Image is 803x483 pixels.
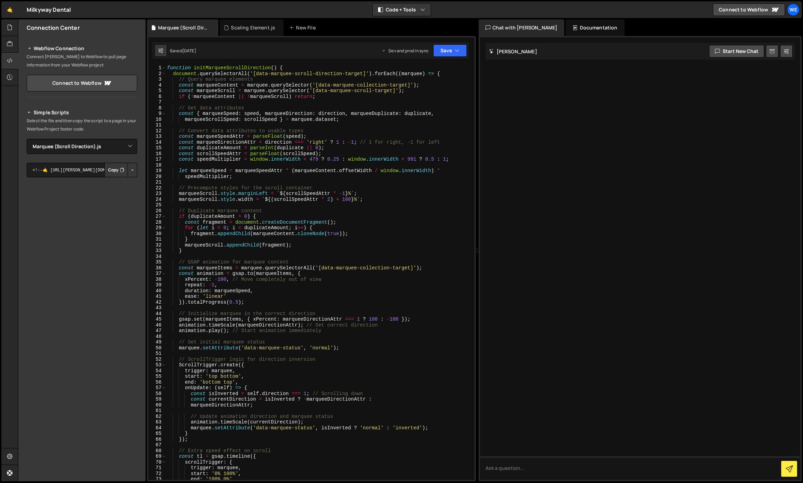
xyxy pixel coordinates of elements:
div: 20 [148,174,166,180]
div: 38 [148,277,166,283]
h2: [PERSON_NAME] [489,48,537,55]
div: 39 [148,282,166,288]
p: Connect [PERSON_NAME] to Webflow to pull page information from your Webflow project [27,53,137,69]
div: 8 [148,105,166,111]
iframe: YouTube video player [27,189,138,251]
h2: Connection Center [27,24,80,32]
div: 62 [148,414,166,420]
div: 49 [148,339,166,345]
button: Code + Tools [373,3,431,16]
div: Saved [170,48,196,54]
a: 🤙 [1,1,18,18]
a: Connect to Webflow [27,75,137,91]
div: 41 [148,294,166,299]
div: 60 [148,402,166,408]
div: 35 [148,259,166,265]
div: 27 [148,214,166,220]
div: 15 [148,145,166,151]
h2: Simple Scripts [27,108,137,117]
p: Select the file and then copy the script to a page in your Webflow Project footer code. [27,117,137,133]
div: 66 [148,437,166,442]
div: 51 [148,351,166,357]
iframe: YouTube video player [27,256,138,318]
div: 7 [148,99,166,105]
div: 69 [148,454,166,459]
div: 5 [148,88,166,94]
div: 3 [148,77,166,82]
div: 54 [148,368,166,374]
div: 44 [148,311,166,317]
div: 19 [148,168,166,174]
div: 40 [148,288,166,294]
div: 28 [148,220,166,225]
div: 50 [148,345,166,351]
div: Documentation [566,19,624,36]
div: 65 [148,431,166,437]
div: 72 [148,471,166,477]
div: 25 [148,202,166,208]
div: 70 [148,459,166,465]
div: 31 [148,236,166,242]
textarea: <!--🤙 [URL][PERSON_NAME][DOMAIN_NAME]> <script>document.addEventListener("DOMContentLoaded", func... [27,163,137,177]
div: Milkyway Dental [27,6,71,14]
div: 53 [148,362,166,368]
div: 6 [148,94,166,100]
div: 37 [148,271,166,277]
div: 67 [148,442,166,448]
div: 30 [148,231,166,237]
div: 63 [148,419,166,425]
div: 52 [148,357,166,363]
div: 21 [148,179,166,185]
div: 29 [148,225,166,231]
div: 57 [148,385,166,391]
div: 71 [148,465,166,471]
div: 12 [148,128,166,134]
div: 13 [148,134,166,140]
div: 59 [148,396,166,402]
div: 26 [148,208,166,214]
div: Chat with [PERSON_NAME] [479,19,565,36]
div: 48 [148,334,166,340]
div: 2 [148,71,166,77]
div: 16 [148,151,166,157]
div: 32 [148,242,166,248]
div: 47 [148,328,166,334]
div: Button group with nested dropdown [104,163,137,177]
a: Connect to Webflow [713,3,785,16]
div: 43 [148,305,166,311]
h2: Webflow Connection [27,44,137,53]
div: 10 [148,117,166,123]
div: 1 [148,65,166,71]
div: [DATE] [182,48,196,54]
div: 22 [148,185,166,191]
div: 56 [148,379,166,385]
div: 9 [148,111,166,117]
div: Scaling Element.js [231,24,275,31]
div: 18 [148,162,166,168]
div: 68 [148,448,166,454]
div: 55 [148,374,166,379]
div: 11 [148,122,166,128]
div: 23 [148,191,166,197]
div: 46 [148,322,166,328]
div: 42 [148,299,166,305]
div: 33 [148,248,166,254]
div: Dev and prod in sync [382,48,429,54]
div: 45 [148,316,166,322]
div: New File [289,24,318,31]
div: 58 [148,391,166,397]
button: Copy [104,163,128,177]
div: 24 [148,197,166,203]
button: Start new chat [709,45,764,57]
div: 61 [148,408,166,414]
a: We [787,3,800,16]
div: 4 [148,82,166,88]
div: 14 [148,140,166,145]
div: 73 [148,476,166,482]
div: Marquee (Scroll Direction).js [158,24,210,31]
div: 17 [148,156,166,162]
div: 34 [148,254,166,260]
div: 64 [148,425,166,431]
div: 36 [148,265,166,271]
